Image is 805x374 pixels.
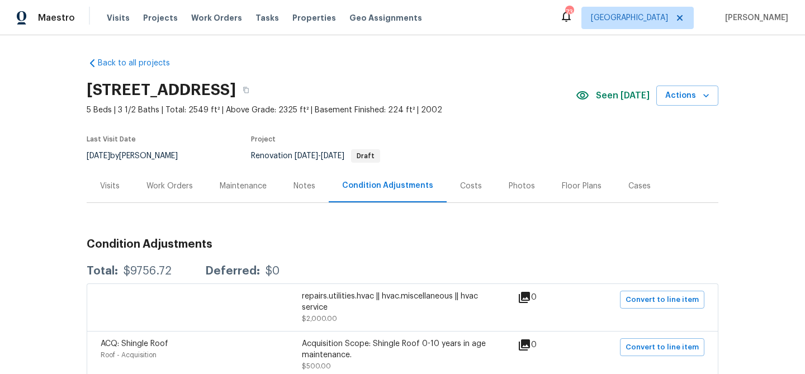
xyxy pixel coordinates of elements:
[596,90,650,101] span: Seen [DATE]
[87,266,118,277] div: Total:
[87,58,194,69] a: Back to all projects
[626,341,699,354] span: Convert to line item
[349,12,422,23] span: Geo Assignments
[87,136,136,143] span: Last Visit Date
[38,12,75,23] span: Maestro
[293,181,315,192] div: Notes
[565,7,573,18] div: 73
[143,12,178,23] span: Projects
[100,181,120,192] div: Visits
[518,338,572,352] div: 0
[562,181,602,192] div: Floor Plans
[509,181,535,192] div: Photos
[628,181,651,192] div: Cases
[626,293,699,306] span: Convert to line item
[251,152,380,160] span: Renovation
[107,12,130,23] span: Visits
[302,338,503,361] div: Acquisition Scope: Shingle Roof 0-10 years in age maintenance.
[518,291,572,304] div: 0
[124,266,172,277] div: $9756.72
[87,152,110,160] span: [DATE]
[295,152,344,160] span: -
[665,89,709,103] span: Actions
[721,12,788,23] span: [PERSON_NAME]
[656,86,718,106] button: Actions
[342,180,433,191] div: Condition Adjustments
[302,363,331,370] span: $500.00
[87,84,236,96] h2: [STREET_ADDRESS]
[146,181,193,192] div: Work Orders
[101,340,168,348] span: ACQ: Shingle Roof
[352,153,379,159] span: Draft
[87,149,191,163] div: by [PERSON_NAME]
[620,291,704,309] button: Convert to line item
[321,152,344,160] span: [DATE]
[302,315,337,322] span: $2,000.00
[87,239,718,250] h3: Condition Adjustments
[220,181,267,192] div: Maintenance
[205,266,260,277] div: Deferred:
[460,181,482,192] div: Costs
[101,352,157,358] span: Roof - Acquisition
[255,14,279,22] span: Tasks
[295,152,318,160] span: [DATE]
[302,291,503,313] div: repairs.utilities.hvac || hvac.miscellaneous || hvac service
[292,12,336,23] span: Properties
[591,12,668,23] span: [GEOGRAPHIC_DATA]
[620,338,704,356] button: Convert to line item
[87,105,576,116] span: 5 Beds | 3 1/2 Baths | Total: 2549 ft² | Above Grade: 2325 ft² | Basement Finished: 224 ft² | 2002
[251,136,276,143] span: Project
[191,12,242,23] span: Work Orders
[266,266,280,277] div: $0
